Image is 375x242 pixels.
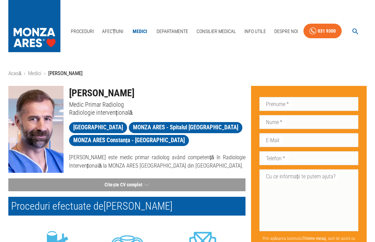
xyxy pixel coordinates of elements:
a: [GEOGRAPHIC_DATA] [69,122,127,133]
a: Medici [28,70,41,76]
a: 031 9300 [303,24,342,39]
a: Info Utile [242,24,269,39]
h1: [PERSON_NAME] [69,86,245,100]
a: Departamente [154,24,191,39]
b: Trimite mesaj [303,236,326,241]
li: › [44,70,45,78]
p: [PERSON_NAME] [48,70,83,78]
a: Medici [129,24,151,39]
a: Consilier Medical [194,24,239,39]
nav: breadcrumb [8,70,367,78]
span: MONZA ARES Constanța - [GEOGRAPHIC_DATA] [69,136,189,145]
a: Despre Noi [272,24,301,39]
h2: Proceduri efectuate de [PERSON_NAME] [8,197,245,216]
button: Citește CV complet [8,178,245,191]
div: 031 9300 [318,27,336,35]
p: Medic Primar Radiolog [69,100,245,108]
a: Afecțiuni [99,24,126,39]
a: MONZA ARES - Spitalul [GEOGRAPHIC_DATA] [129,122,242,133]
span: [GEOGRAPHIC_DATA] [69,123,127,132]
p: [PERSON_NAME] este medic primar radiolog având competență în Radiologie Intervențională la MONZA ... [69,153,245,170]
a: MONZA ARES Constanța - [GEOGRAPHIC_DATA] [69,135,189,146]
span: MONZA ARES - Spitalul [GEOGRAPHIC_DATA] [129,123,242,132]
li: › [24,70,25,78]
a: Acasă [8,70,21,76]
img: Dr. Rareș Nechifor [8,86,64,173]
p: Radiologie intervențională [69,108,245,116]
a: Proceduri [68,24,97,39]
